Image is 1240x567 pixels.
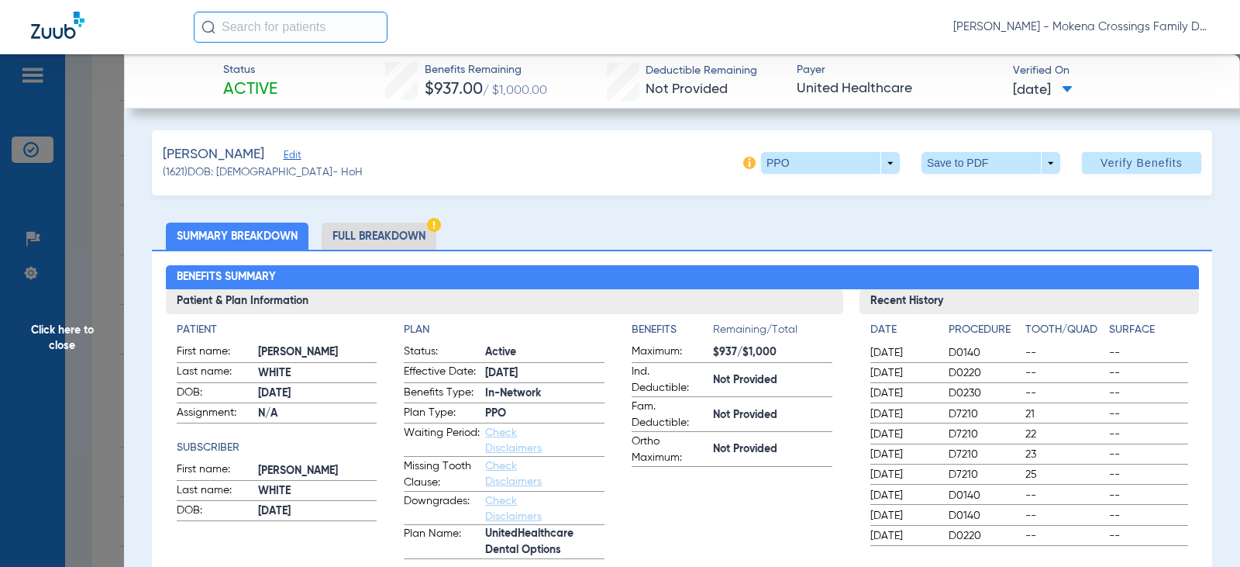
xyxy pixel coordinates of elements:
span: -- [1025,385,1104,401]
span: Plan Name: [404,526,480,558]
button: Save to PDF [921,152,1060,174]
span: D7210 [949,406,1019,422]
span: 22 [1025,427,1104,442]
span: [PERSON_NAME] [258,463,377,479]
img: Zuub Logo [31,12,84,39]
span: $937/$1,000 [713,344,832,361]
span: 23 [1025,447,1104,462]
app-breakdown-title: Benefits [632,322,713,344]
span: Edit [284,150,298,164]
span: [DATE] [485,365,604,382]
span: N/A [258,406,377,422]
button: PPO [761,152,900,174]
span: -- [1025,365,1104,381]
span: [DATE] [870,427,935,442]
span: [DATE] [870,488,935,503]
span: -- [1109,528,1187,544]
span: Missing Tooth Clause: [404,458,480,491]
span: Verify Benefits [1100,157,1183,169]
span: D0220 [949,528,1019,544]
span: -- [1109,365,1187,381]
img: Search Icon [201,20,215,34]
a: Check Disclaimers [485,461,542,487]
span: (1621) DOB: [DEMOGRAPHIC_DATA] - HoH [163,164,363,181]
span: -- [1109,488,1187,503]
span: D7210 [949,467,1019,482]
span: UnitedHealthcare Dental Options [485,526,604,558]
span: -- [1109,427,1187,442]
img: info-icon [743,157,756,169]
span: Active [485,344,604,361]
span: [DATE] [870,467,935,482]
span: -- [1025,488,1104,503]
span: 21 [1025,406,1104,422]
span: Payer [797,62,999,78]
h4: Tooth/Quad [1025,322,1104,338]
span: Benefits Remaining [425,62,547,78]
li: Full Breakdown [322,223,436,250]
h4: Patient [177,322,377,338]
span: Not Provided [646,82,728,96]
span: [DATE] [870,528,935,544]
span: DOB: [177,503,253,521]
span: PPO [485,406,604,422]
span: 25 [1025,467,1104,482]
span: -- [1109,447,1187,462]
span: [DATE] [258,503,377,520]
span: -- [1109,467,1187,482]
h4: Surface [1109,322,1187,338]
span: Last name: [177,364,253,382]
h4: Benefits [632,322,713,338]
span: [DATE] [870,508,935,524]
span: Status [223,62,277,78]
span: Status: [404,344,480,362]
span: D7210 [949,427,1019,442]
h3: Patient & Plan Information [166,289,844,314]
img: Hazard [427,218,441,232]
h4: Date [870,322,935,338]
span: D7210 [949,447,1019,462]
span: -- [1109,385,1187,401]
span: Not Provided [713,441,832,458]
span: Not Provided [713,407,832,424]
span: $937.00 [425,81,483,98]
app-breakdown-title: Surface [1109,322,1187,344]
app-breakdown-title: Tooth/Quad [1025,322,1104,344]
span: [DATE] [870,406,935,422]
h2: Benefits Summary [166,265,1199,290]
a: Check Disclaimers [485,427,542,454]
span: Downgrades: [404,493,480,524]
span: -- [1025,345,1104,361]
input: Search for patients [194,12,387,43]
span: D0140 [949,488,1019,503]
button: Verify Benefits [1082,152,1201,174]
h4: Plan [404,322,604,338]
span: DOB: [177,385,253,403]
span: Benefits Type: [404,385,480,403]
a: Check Disclaimers [485,496,542,522]
span: [PERSON_NAME] - Mokena Crossings Family Dental [953,19,1209,35]
span: Waiting Period: [404,425,480,456]
span: -- [1025,528,1104,544]
span: [PERSON_NAME] [258,344,377,361]
span: In-Network [485,385,604,402]
h4: Procedure [949,322,1019,338]
span: Ortho Maximum: [632,434,708,466]
span: [DATE] [1013,81,1073,100]
span: [DATE] [870,345,935,361]
span: Assignment: [177,405,253,424]
h4: Subscriber [177,440,377,456]
h3: Recent History [859,289,1198,314]
span: [DATE] [258,385,377,402]
span: First name: [177,462,253,480]
span: [DATE] [870,385,935,401]
li: Summary Breakdown [166,223,308,250]
span: D0140 [949,345,1019,361]
span: Not Provided [713,372,832,389]
span: -- [1109,508,1187,524]
span: -- [1109,345,1187,361]
span: Active [223,79,277,101]
span: D0220 [949,365,1019,381]
span: Ind. Deductible: [632,364,708,396]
